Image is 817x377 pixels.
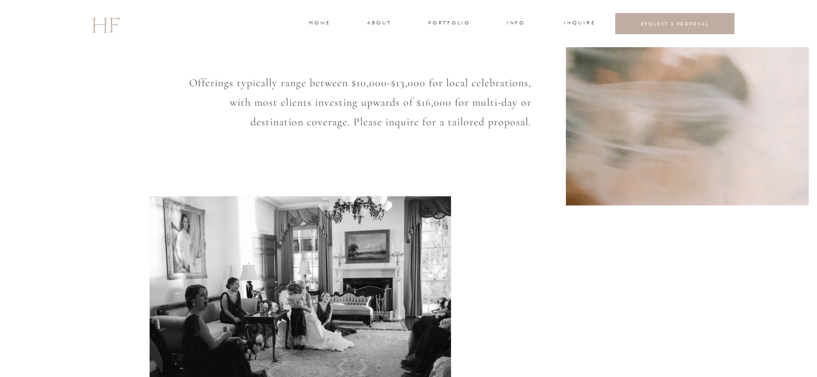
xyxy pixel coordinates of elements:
a: home [310,19,330,29]
a: HF [92,8,119,40]
a: INFO [506,19,526,29]
a: INQUIRE [564,19,594,29]
a: REQUEST A PROPOSAL [624,21,726,27]
a: portfolio [429,19,469,29]
a: about [368,19,390,29]
p: Offerings typically range between $10,000-$13,000 for local celebrations, with most clients inves... [183,73,532,129]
